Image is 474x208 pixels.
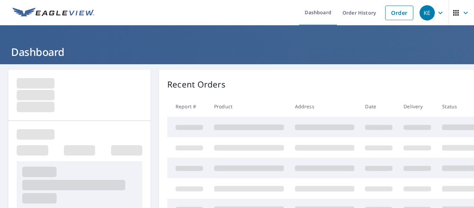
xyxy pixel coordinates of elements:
[359,96,398,117] th: Date
[398,96,437,117] th: Delivery
[289,96,360,117] th: Address
[385,6,413,20] a: Order
[12,8,94,18] img: EV Logo
[167,78,226,91] p: Recent Orders
[8,45,466,59] h1: Dashboard
[209,96,289,117] th: Product
[420,5,435,20] div: KE
[167,96,209,117] th: Report #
